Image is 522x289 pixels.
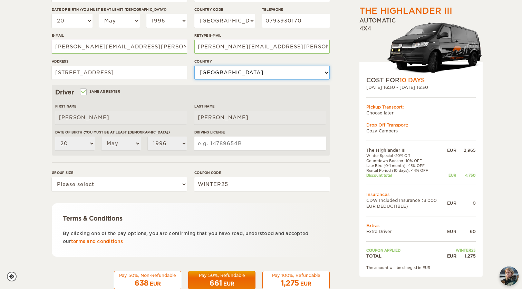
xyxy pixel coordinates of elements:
img: stor-langur-4.png [387,19,483,76]
label: Group size [52,170,187,175]
div: The Highlander III [359,5,452,17]
label: Country Code [194,7,255,12]
td: Winter Special -20% Off [366,153,447,158]
span: 1,275 [281,279,299,287]
a: Cookie settings [7,272,21,281]
a: terms and conditions [71,239,123,244]
td: TOTAL [366,253,447,259]
div: EUR [150,280,161,287]
div: EUR [447,147,456,153]
label: Driving License [194,130,326,135]
div: EUR [447,200,456,206]
div: EUR [447,229,456,234]
td: Extras [366,223,476,229]
input: e.g. 14789654B [194,137,326,150]
label: First Name [55,104,187,109]
td: Countdown Booster -10% OFF [366,158,447,163]
td: The Highlander III [366,147,447,153]
div: Terms & Conditions [63,214,319,223]
input: e.g. example@example.com [52,40,187,54]
div: Pickup Transport: [366,104,476,110]
label: Date of birth (You must be at least [DEMOGRAPHIC_DATA]) [55,130,187,135]
div: Automatic 4x4 [359,17,483,76]
label: Country [194,59,330,64]
input: e.g. Smith [194,111,326,124]
label: Telephone [262,7,330,12]
input: e.g. Street, City, Zip Code [52,66,187,80]
div: COST FOR [366,76,476,84]
div: Pay 100%, Refundable [267,272,325,278]
input: e.g. example@example.com [194,40,330,54]
input: Same as renter [81,90,85,95]
td: Coupon applied [366,248,447,253]
div: Driver [55,88,326,96]
label: Address [52,59,187,64]
button: chat-button [500,267,519,286]
td: Cozy Campers [366,128,476,134]
div: EUR [223,280,234,287]
div: EUR [300,280,311,287]
label: Date of birth (You must be at least [DEMOGRAPHIC_DATA]) [52,7,187,12]
td: CDW Included Insurance (3.000 EUR DEDUCTIBLE) [366,197,447,209]
div: Pay 50%, Non-Refundable [118,272,177,278]
label: Retype E-mail [194,33,330,38]
span: 10 Days [399,77,425,84]
div: EUR [447,253,456,259]
label: Last Name [194,104,326,109]
div: [DATE] 16:30 - [DATE] 16:30 [366,84,476,90]
label: E-mail [52,33,187,38]
input: e.g. 1 234 567 890 [262,14,330,28]
div: 60 [456,229,476,234]
td: WINTER25 [447,248,476,253]
td: Rental Period (10 days): -14% OFF [366,168,447,173]
p: By clicking one of the pay options, you are confirming that you have read, understood and accepte... [63,230,319,246]
td: Insurances [366,192,476,197]
img: Freyja at Cozy Campers [500,267,519,286]
div: 2,965 [456,147,476,153]
div: 1,275 [456,253,476,259]
label: Coupon code [194,170,330,175]
div: EUR [447,173,456,178]
div: The amount will be charged in EUR [366,265,476,270]
input: e.g. William [55,111,187,124]
div: -1,750 [456,173,476,178]
span: 638 [135,279,148,287]
div: Drop Off Transport: [366,122,476,128]
label: Same as renter [81,88,120,95]
div: Pay 50%, Refundable [193,272,251,278]
td: Choose later [366,110,476,116]
td: Late Bird (0-1 month): -15% OFF [366,163,447,168]
div: 0 [456,200,476,206]
td: Discount total [366,173,447,178]
td: Extra Driver [366,229,447,234]
span: 661 [210,279,222,287]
